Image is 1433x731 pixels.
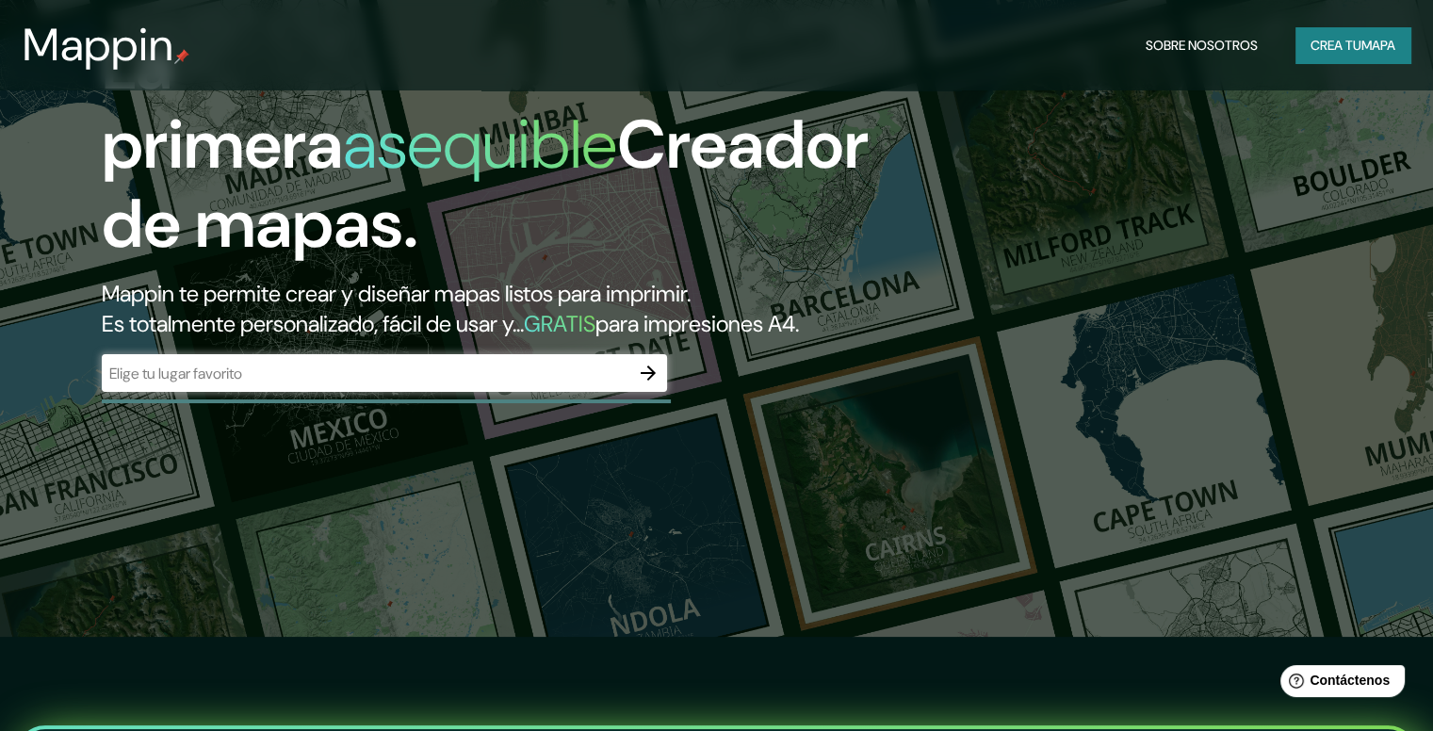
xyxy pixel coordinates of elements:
[343,101,617,188] font: asequible
[1146,37,1258,54] font: Sobre nosotros
[524,309,595,338] font: GRATIS
[102,309,524,338] font: Es totalmente personalizado, fácil de usar y...
[1138,27,1265,63] button: Sobre nosotros
[595,309,799,338] font: para impresiones A4.
[1295,27,1410,63] button: Crea tumapa
[102,363,629,384] input: Elige tu lugar favorito
[23,15,174,74] font: Mappin
[1311,37,1361,54] font: Crea tu
[1265,658,1412,710] iframe: Lanzador de widgets de ayuda
[174,49,189,64] img: pin de mapeo
[102,22,343,188] font: La primera
[102,279,691,308] font: Mappin te permite crear y diseñar mapas listos para imprimir.
[1361,37,1395,54] font: mapa
[102,101,869,268] font: Creador de mapas.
